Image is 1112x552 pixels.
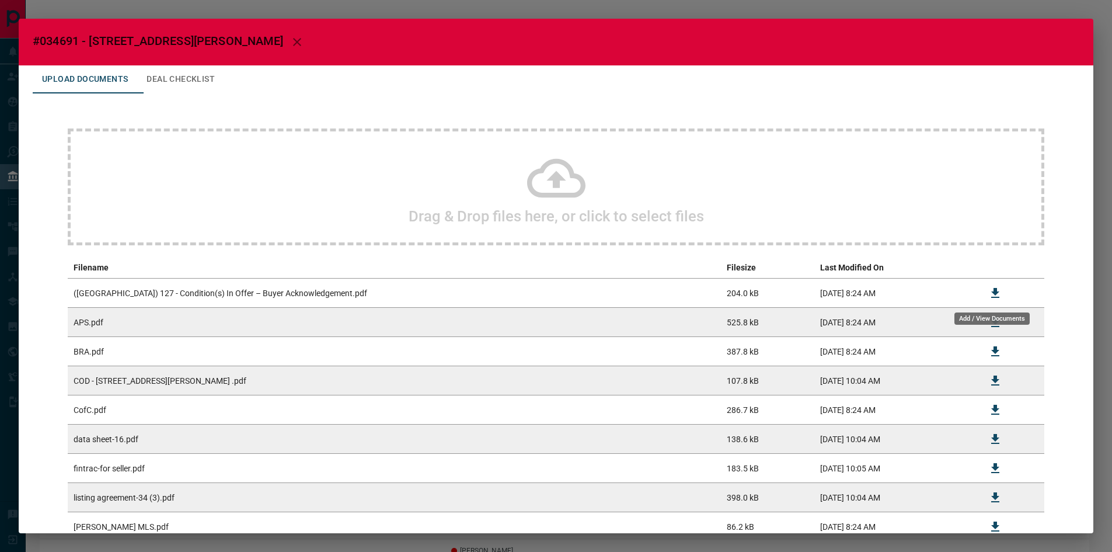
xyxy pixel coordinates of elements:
th: delete file action column [1015,257,1044,279]
button: Deal Checklist [137,65,224,93]
td: listing agreement-34 (3).pdf [68,483,721,512]
td: 86.2 kB [721,512,814,541]
td: 204.0 kB [721,279,814,308]
td: BRA.pdf [68,337,721,366]
button: Download [981,425,1009,453]
td: ([GEOGRAPHIC_DATA]) 127 - Condition(s) In Offer – Buyer Acknowledgement.pdf [68,279,721,308]
button: Download [981,367,1009,395]
td: [DATE] 10:04 AM [814,483,975,512]
td: 286.7 kB [721,395,814,425]
th: Last Modified On [814,257,975,279]
button: Download [981,279,1009,307]
td: CofC.pdf [68,395,721,425]
td: 387.8 kB [721,337,814,366]
td: APS.pdf [68,308,721,337]
button: Download [981,396,1009,424]
td: [PERSON_NAME] MLS.pdf [68,512,721,541]
td: [DATE] 10:05 AM [814,454,975,483]
span: #034691 - [STREET_ADDRESS][PERSON_NAME] [33,34,283,48]
button: Download [981,454,1009,482]
th: Filename [68,257,721,279]
td: [DATE] 10:04 AM [814,425,975,454]
td: 525.8 kB [721,308,814,337]
td: [DATE] 8:24 AM [814,512,975,541]
div: Add / View Documents [954,313,1030,325]
button: Download [981,484,1009,512]
td: 183.5 kB [721,454,814,483]
button: Upload Documents [33,65,137,93]
td: [DATE] 10:04 AM [814,366,975,395]
td: [DATE] 8:24 AM [814,308,975,337]
td: [DATE] 8:24 AM [814,337,975,366]
td: 107.8 kB [721,366,814,395]
button: Download [981,513,1009,541]
td: [DATE] 8:24 AM [814,279,975,308]
td: 138.6 kB [721,425,814,454]
th: Filesize [721,257,814,279]
th: download action column [975,257,1015,279]
td: 398.0 kB [721,483,814,512]
td: fintrac-for seller.pdf [68,454,721,483]
h2: Drag & Drop files here, or click to select files [409,207,704,225]
td: data sheet-16.pdf [68,425,721,454]
td: [DATE] 8:24 AM [814,395,975,425]
div: Drag & Drop files here, or click to select files [68,129,1044,245]
td: COD - [STREET_ADDRESS][PERSON_NAME] .pdf [68,366,721,395]
button: Download [981,338,1009,366]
